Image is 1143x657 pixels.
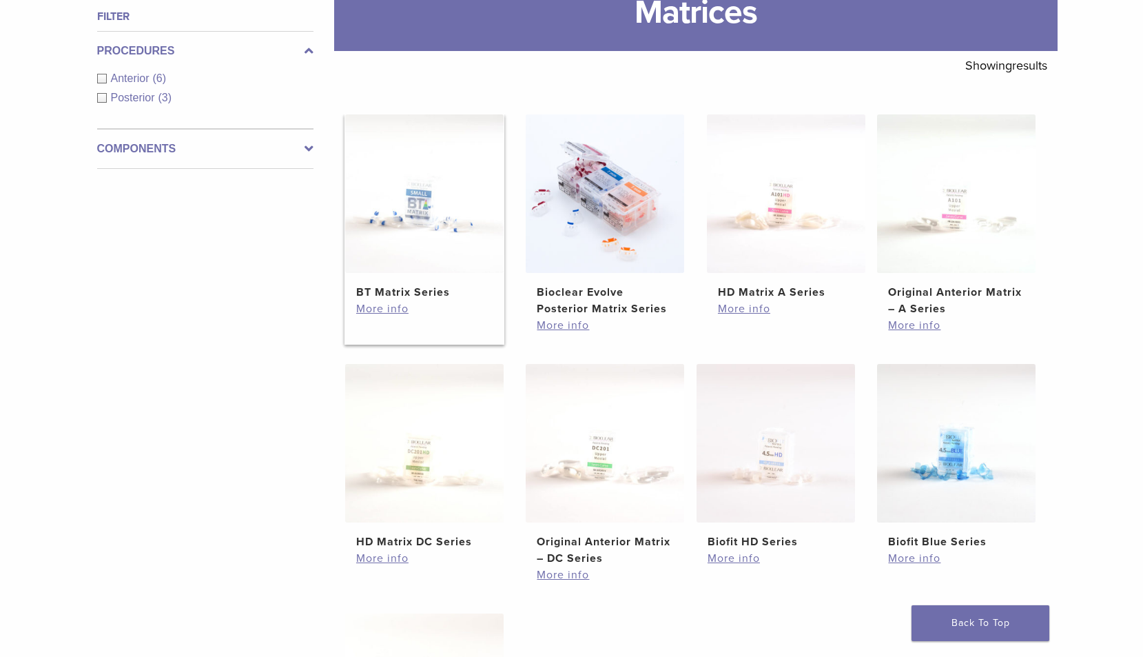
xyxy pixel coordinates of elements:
p: Showing results [965,51,1047,80]
h2: HD Matrix DC Series [356,534,493,550]
h4: Filter [97,8,313,25]
a: More info [888,550,1024,567]
a: Back To Top [912,605,1049,641]
label: Procedures [97,43,313,59]
h2: Bioclear Evolve Posterior Matrix Series [537,284,673,317]
a: HD Matrix DC SeriesHD Matrix DC Series [344,364,505,550]
a: HD Matrix A SeriesHD Matrix A Series [706,114,867,301]
span: Anterior [111,72,153,84]
h2: Biofit Blue Series [888,534,1024,550]
img: HD Matrix A Series [707,114,865,273]
h2: Biofit HD Series [708,534,844,550]
img: Biofit Blue Series [877,364,1036,523]
a: More info [356,301,493,317]
a: More info [537,567,673,583]
a: More info [708,550,844,567]
a: More info [718,301,854,317]
img: HD Matrix DC Series [345,364,504,523]
h2: Original Anterior Matrix – DC Series [537,534,673,567]
a: BT Matrix SeriesBT Matrix Series [344,114,505,301]
img: Original Anterior Matrix - A Series [877,114,1036,273]
h2: HD Matrix A Series [718,284,854,301]
a: Original Anterior Matrix - A SeriesOriginal Anterior Matrix – A Series [876,114,1037,317]
a: Biofit HD SeriesBiofit HD Series [696,364,856,550]
h2: Original Anterior Matrix – A Series [888,284,1024,317]
a: More info [537,317,673,334]
span: Posterior [111,92,158,103]
a: More info [888,317,1024,334]
a: Original Anterior Matrix - DC SeriesOriginal Anterior Matrix – DC Series [525,364,686,567]
img: Biofit HD Series [697,364,855,523]
a: Bioclear Evolve Posterior Matrix SeriesBioclear Evolve Posterior Matrix Series [525,114,686,317]
span: (6) [153,72,167,84]
a: More info [356,550,493,567]
img: Original Anterior Matrix - DC Series [526,364,684,523]
a: Biofit Blue SeriesBiofit Blue Series [876,364,1037,550]
img: Bioclear Evolve Posterior Matrix Series [526,114,684,273]
h2: BT Matrix Series [356,284,493,301]
img: BT Matrix Series [345,114,504,273]
label: Components [97,141,313,157]
span: (3) [158,92,172,103]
